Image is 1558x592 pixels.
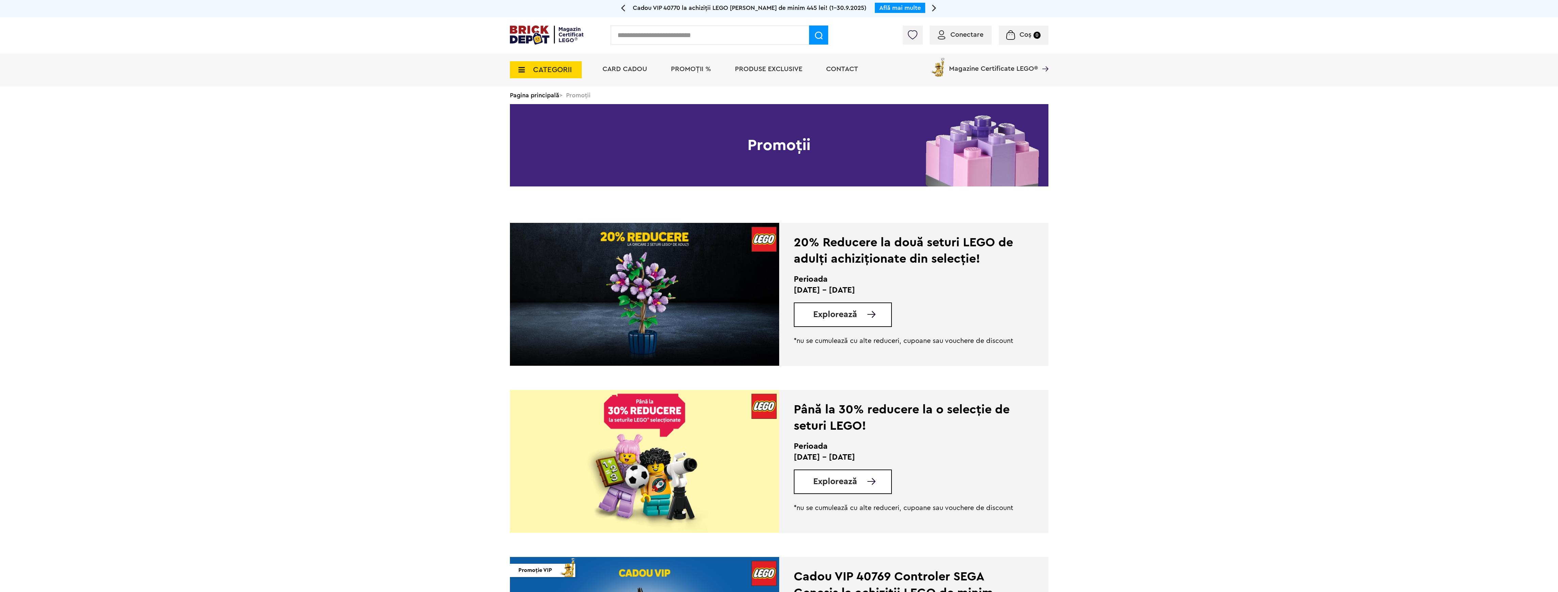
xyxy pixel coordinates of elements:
a: Explorează [813,310,891,319]
div: 20% Reducere la două seturi LEGO de adulți achiziționate din selecție! [794,234,1015,267]
h2: Perioada [794,441,1015,452]
a: Conectare [938,31,983,38]
span: Coș [1019,31,1031,38]
span: Promoție VIP [518,564,552,577]
a: Explorează [813,477,891,486]
a: Pagina principală [510,92,559,98]
a: PROMOȚII % [671,66,711,72]
span: Explorează [813,310,857,319]
a: Află mai multe [879,5,921,11]
a: Card Cadou [603,66,647,72]
span: Magazine Certificate LEGO® [949,56,1038,72]
div: Până la 30% reducere la o selecție de seturi LEGO! [794,401,1015,434]
a: Produse exclusive [735,66,802,72]
h1: Promoții [510,104,1048,186]
small: 0 [1033,32,1041,39]
span: Explorează [813,477,857,486]
img: vip_page_imag.png [557,556,579,577]
div: > Promoții [510,86,1048,104]
span: Conectare [950,31,983,38]
a: Magazine Certificate LEGO® [1038,56,1048,63]
h2: Perioada [794,274,1015,285]
span: Cadou VIP 40770 la achiziții LEGO [PERSON_NAME] de minim 445 lei! (1-30.9.2025) [633,5,866,11]
p: [DATE] - [DATE] [794,452,1015,463]
p: *nu se cumulează cu alte reduceri, cupoane sau vouchere de discount [794,337,1015,345]
p: [DATE] - [DATE] [794,285,1015,296]
p: *nu se cumulează cu alte reduceri, cupoane sau vouchere de discount [794,504,1015,512]
a: Contact [826,66,858,72]
span: CATEGORII [533,66,572,73]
